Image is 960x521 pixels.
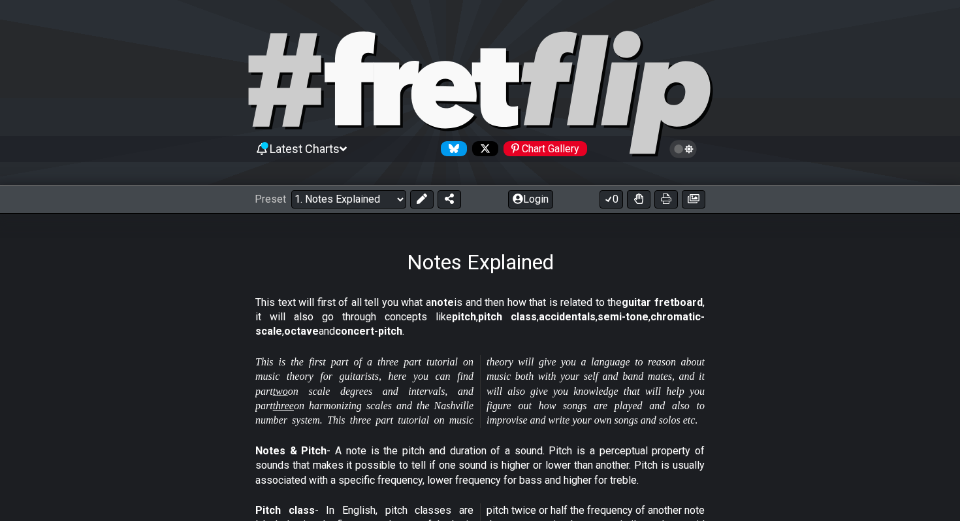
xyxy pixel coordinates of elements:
strong: pitch [452,311,476,323]
button: Create image [682,190,705,209]
a: Follow #fretflip at X [467,141,498,156]
span: three [273,399,296,412]
strong: Notes & Pitch [255,459,327,471]
strong: note [431,296,454,309]
strong: accidentals [539,311,596,323]
p: - A note is the pitch and duration of a sound. Pitch is a perceptual property of sounds that make... [255,458,705,502]
button: Print [654,190,678,209]
strong: concert-pitch [335,325,402,337]
strong: octave [284,325,319,337]
span: Latest Charts [270,142,340,156]
button: Login [508,190,553,209]
span: two [273,385,290,397]
button: Toggle Dexterity for all fretkits [627,190,650,209]
select: Preset [291,190,406,209]
strong: pitch class [478,311,537,323]
a: Follow #fretflip at Bluesky [436,141,467,156]
button: Edit Preset [410,190,434,209]
strong: guitar fretboard [622,296,703,309]
h1: Notes Explained [407,250,554,275]
em: This is the first part of a three part tutorial on music theory for guitarists, here you can find... [255,356,705,441]
strong: semi-tone [598,311,648,323]
span: Toggle light / dark theme [676,143,691,155]
span: Preset [255,193,286,205]
a: #fretflip at Pinterest [498,141,587,156]
div: Chart Gallery [504,141,587,156]
button: Share Preset [438,190,461,209]
button: 0 [600,190,623,209]
p: This text will first of all tell you what a is and then how that is related to the , it will also... [255,295,705,339]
